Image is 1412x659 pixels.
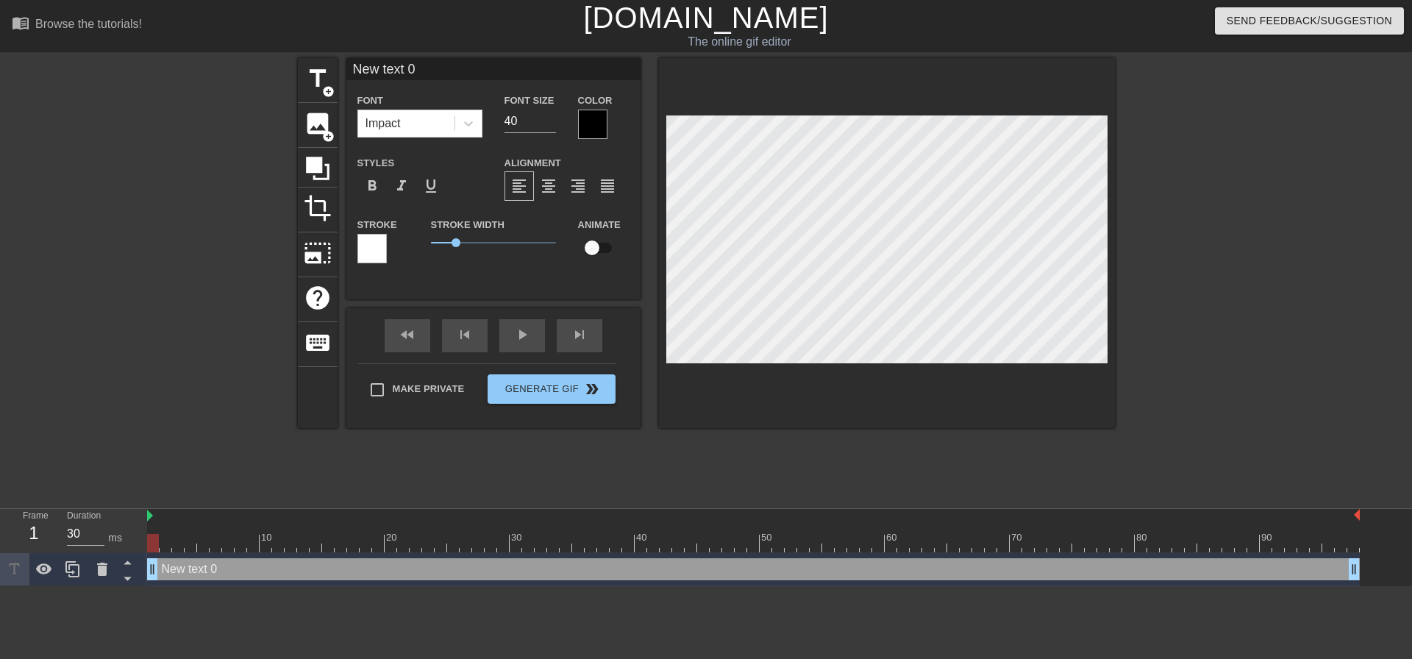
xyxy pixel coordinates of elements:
[504,93,555,108] label: Font Size
[488,374,615,404] button: Generate Gif
[504,156,561,171] label: Alignment
[540,177,557,195] span: format_align_center
[12,14,142,37] a: Browse the tutorials!
[322,130,335,143] span: add_circle
[304,284,332,312] span: help
[511,530,524,545] div: 30
[1011,530,1024,545] div: 70
[363,177,381,195] span: format_bold
[431,218,504,232] label: Stroke Width
[357,93,383,108] label: Font
[145,562,160,577] span: drag_handle
[304,194,332,222] span: crop
[12,14,29,32] span: menu_book
[513,326,531,343] span: play_arrow
[386,530,399,545] div: 20
[35,18,142,30] div: Browse the tutorials!
[599,177,616,195] span: format_align_justify
[493,380,609,398] span: Generate Gif
[571,326,588,343] span: skip_next
[304,110,332,138] span: image
[569,177,587,195] span: format_align_right
[399,326,416,343] span: fast_rewind
[261,530,274,545] div: 10
[67,512,101,521] label: Duration
[886,530,899,545] div: 60
[304,65,332,93] span: title
[366,115,401,132] div: Impact
[1354,509,1360,521] img: bound-end.png
[1215,7,1404,35] button: Send Feedback/Suggestion
[578,218,621,232] label: Animate
[478,33,1001,51] div: The online gif editor
[393,177,410,195] span: format_italic
[322,85,335,98] span: add_circle
[578,93,613,108] label: Color
[108,530,122,546] div: ms
[357,156,395,171] label: Styles
[456,326,474,343] span: skip_previous
[23,520,45,546] div: 1
[510,177,528,195] span: format_align_left
[583,1,828,34] a: [DOMAIN_NAME]
[357,218,397,232] label: Stroke
[761,530,774,545] div: 50
[422,177,440,195] span: format_underline
[1227,12,1392,30] span: Send Feedback/Suggestion
[1347,562,1361,577] span: drag_handle
[393,382,465,396] span: Make Private
[1261,530,1274,545] div: 90
[304,329,332,357] span: keyboard
[12,509,56,552] div: Frame
[304,239,332,267] span: photo_size_select_large
[636,530,649,545] div: 40
[583,380,601,398] span: double_arrow
[1136,530,1149,545] div: 80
